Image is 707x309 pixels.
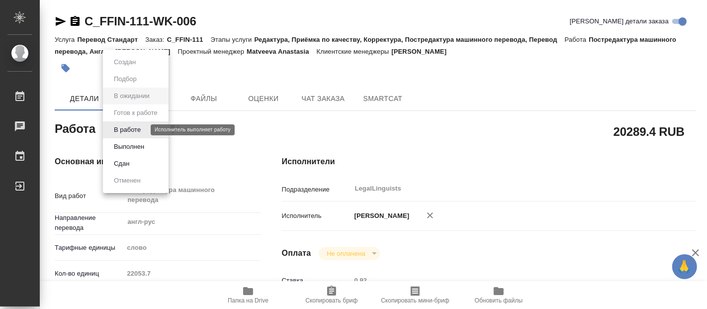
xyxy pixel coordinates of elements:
[111,107,161,118] button: Готов к работе
[111,124,144,135] button: В работе
[111,175,144,186] button: Отменен
[111,57,139,68] button: Создан
[111,74,140,85] button: Подбор
[111,91,153,102] button: В ожидании
[111,158,132,169] button: Сдан
[111,141,147,152] button: Выполнен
